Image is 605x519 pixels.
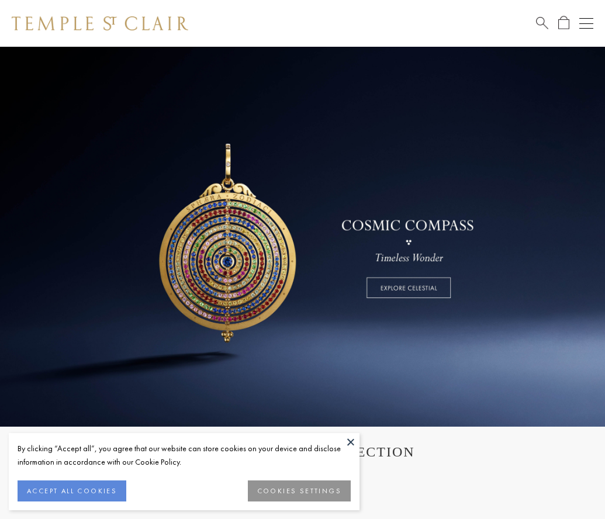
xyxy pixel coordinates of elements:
a: Open Shopping Bag [558,16,569,30]
button: Open navigation [579,16,593,30]
button: ACCEPT ALL COOKIES [18,480,126,501]
button: COOKIES SETTINGS [248,480,351,501]
div: By clicking “Accept all”, you agree that our website can store cookies on your device and disclos... [18,442,351,469]
a: Search [536,16,548,30]
img: Temple St. Clair [12,16,188,30]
